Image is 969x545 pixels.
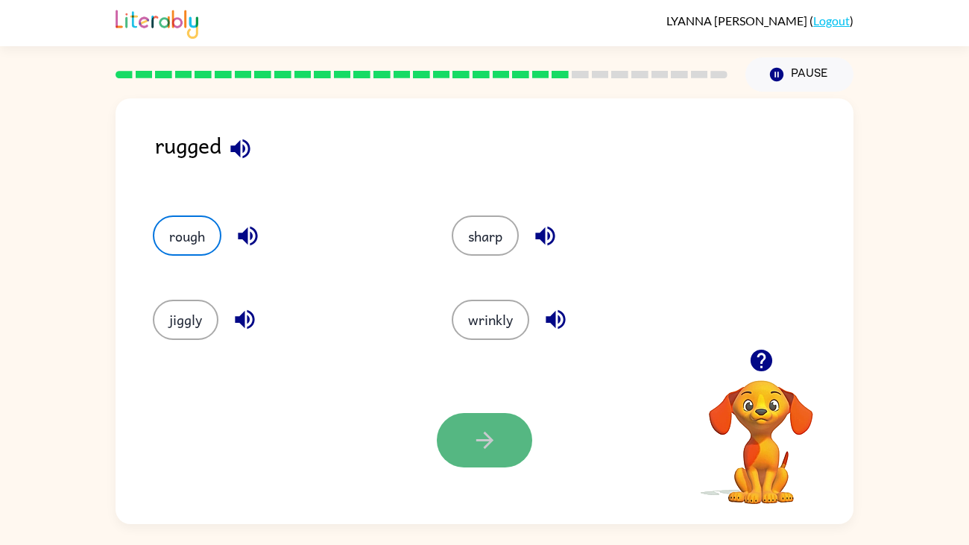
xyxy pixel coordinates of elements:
span: LYANNA [PERSON_NAME] [666,13,809,28]
img: Literably [116,6,198,39]
button: wrinkly [452,300,529,340]
button: rough [153,215,221,256]
video: Your browser must support playing .mp4 files to use Literably. Please try using another browser. [686,357,836,506]
div: ( ) [666,13,853,28]
button: jiggly [153,300,218,340]
button: Pause [745,57,853,92]
div: rugged [155,128,853,186]
a: Logout [813,13,850,28]
button: sharp [452,215,519,256]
